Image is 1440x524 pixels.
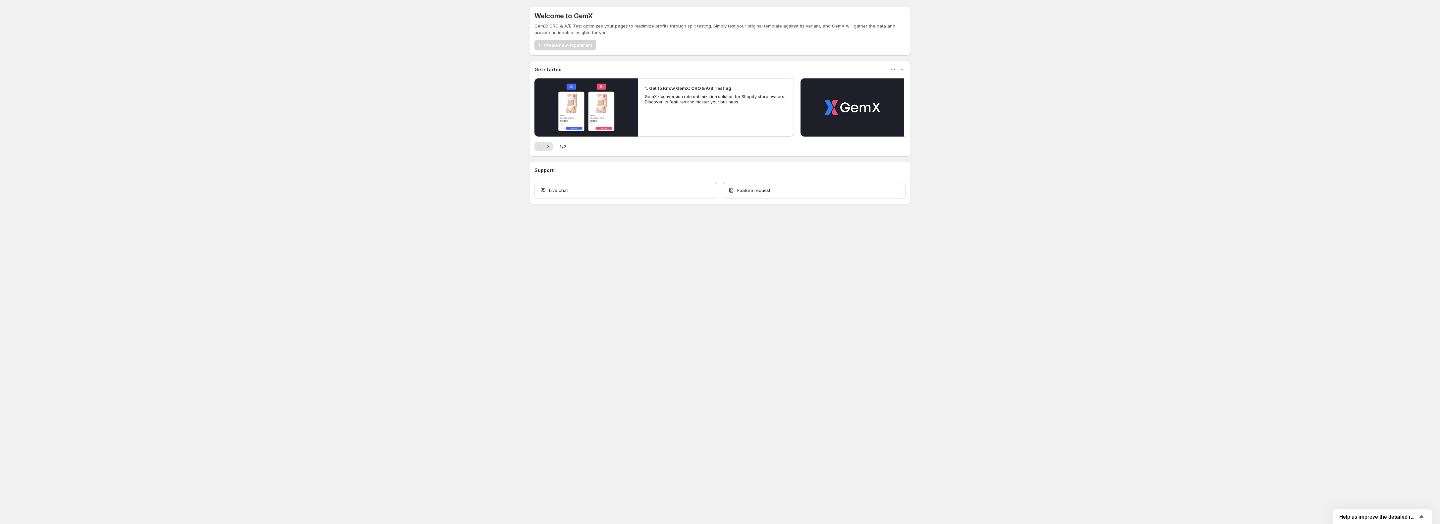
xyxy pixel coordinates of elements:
[549,187,568,194] span: Live chat
[645,94,787,105] p: GemX - conversion rate optimization solution for Shopify store owners. Discover its features and ...
[737,187,770,194] span: Feature request
[559,143,566,150] span: 1 / 2
[543,142,553,151] button: Next
[645,85,731,91] h2: 1. Get to Know GemX: CRO & A/B Testing
[1339,514,1417,520] span: Help us improve the detailed report for A/B campaigns
[534,12,593,20] h5: Welcome to GemX
[534,23,906,36] p: GemX: CRO & A/B Test optimizes your pages to maximize profits through split testing. Simply test ...
[534,142,553,151] nav: Pagination
[534,78,638,137] button: Play video
[534,66,562,73] h3: Get started
[534,167,554,174] h3: Support
[801,78,904,137] button: Play video
[1339,513,1425,521] button: Show survey - Help us improve the detailed report for A/B campaigns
